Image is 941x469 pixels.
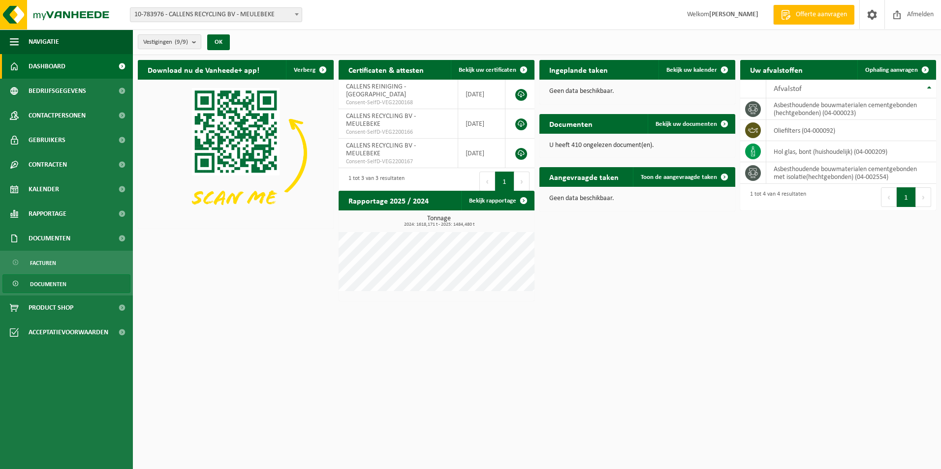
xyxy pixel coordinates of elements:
[346,113,416,128] span: CALLENS RECYCLING BV - MEULEBEKE
[709,11,758,18] strong: [PERSON_NAME]
[30,254,56,272] span: Facturen
[346,128,450,136] span: Consent-SelfD-VEG2200166
[656,121,717,127] span: Bekijk uw documenten
[29,79,86,103] span: Bedrijfsgegevens
[897,187,916,207] button: 1
[207,34,230,50] button: OK
[459,67,516,73] span: Bekijk uw certificaten
[138,60,269,79] h2: Download nu de Vanheede+ app!
[641,174,717,180] span: Toon de aangevraagde taken
[659,60,734,80] a: Bekijk uw kalender
[29,103,86,128] span: Contactpersonen
[29,295,73,320] span: Product Shop
[138,34,201,49] button: Vestigingen(9/9)
[339,191,439,210] h2: Rapportage 2025 / 2024
[633,167,734,187] a: Toon de aangevraagde taken
[143,35,188,50] span: Vestigingen
[495,172,514,191] button: 1
[29,226,70,251] span: Documenten
[745,186,806,208] div: 1 tot 4 van 4 resultaten
[346,99,450,107] span: Consent-SelfD-VEG2200168
[793,10,849,20] span: Offerte aanvragen
[648,114,734,134] a: Bekijk uw documenten
[2,253,130,272] a: Facturen
[29,177,59,202] span: Kalender
[458,80,505,109] td: [DATE]
[29,29,59,54] span: Navigatie
[766,141,936,162] td: hol glas, bont (huishoudelijk) (04-000209)
[479,172,495,191] button: Previous
[539,167,628,186] h2: Aangevraagde taken
[740,60,813,79] h2: Uw afvalstoffen
[549,88,725,95] p: Geen data beschikbaar.
[539,114,602,133] h2: Documenten
[344,171,405,192] div: 1 tot 3 van 3 resultaten
[29,128,65,152] span: Gebruikers
[346,158,450,166] span: Consent-SelfD-VEG2200167
[458,109,505,139] td: [DATE]
[130,7,302,22] span: 10-783976 - CALLENS RECYCLING BV - MEULEBEKE
[865,67,918,73] span: Ophaling aanvragen
[346,83,406,98] span: CALLENS REINIGING - [GEOGRAPHIC_DATA]
[857,60,935,80] a: Ophaling aanvragen
[773,5,854,25] a: Offerte aanvragen
[339,60,434,79] h2: Certificaten & attesten
[29,152,67,177] span: Contracten
[294,67,315,73] span: Verberg
[29,54,65,79] span: Dashboard
[766,120,936,141] td: oliefilters (04-000092)
[549,195,725,202] p: Geen data beschikbaar.
[344,222,534,227] span: 2024: 1618,171 t - 2025: 1484,480 t
[344,215,534,227] h3: Tonnage
[666,67,717,73] span: Bekijk uw kalender
[29,202,66,226] span: Rapportage
[766,162,936,184] td: asbesthoudende bouwmaterialen cementgebonden met isolatie(hechtgebonden) (04-002554)
[2,274,130,293] a: Documenten
[130,8,302,22] span: 10-783976 - CALLENS RECYCLING BV - MEULEBEKE
[346,142,416,157] span: CALLENS RECYCLING BV - MEULEBEKE
[29,320,108,345] span: Acceptatievoorwaarden
[916,187,931,207] button: Next
[549,142,725,149] p: U heeft 410 ongelezen document(en).
[138,80,334,227] img: Download de VHEPlus App
[175,39,188,45] count: (9/9)
[30,275,66,293] span: Documenten
[286,60,333,80] button: Verberg
[774,85,802,93] span: Afvalstof
[881,187,897,207] button: Previous
[539,60,618,79] h2: Ingeplande taken
[451,60,533,80] a: Bekijk uw certificaten
[514,172,530,191] button: Next
[458,139,505,168] td: [DATE]
[461,191,533,210] a: Bekijk rapportage
[766,98,936,120] td: asbesthoudende bouwmaterialen cementgebonden (hechtgebonden) (04-000023)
